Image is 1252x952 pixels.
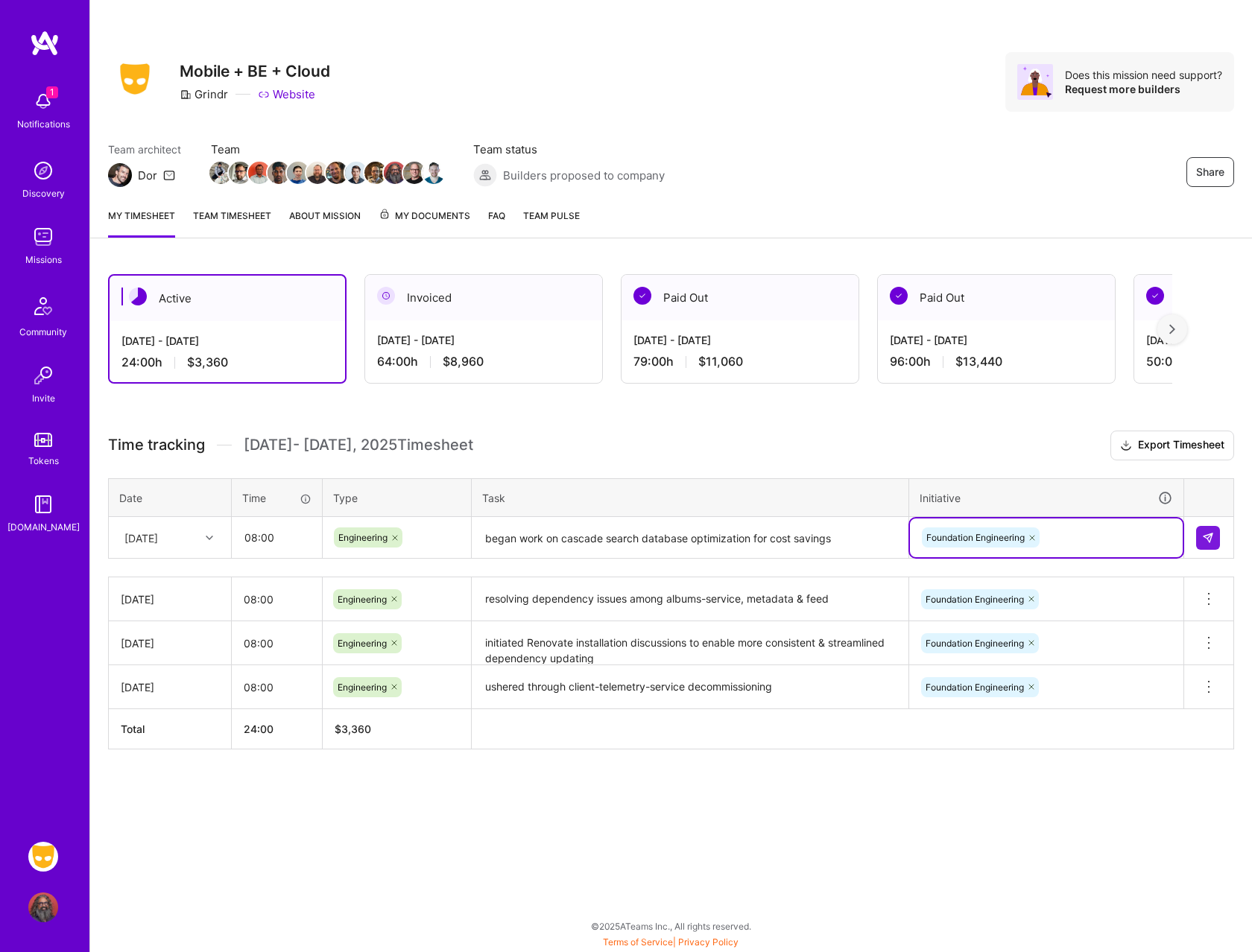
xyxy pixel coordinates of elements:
div: Invite [32,390,55,406]
div: Does this mission need support? [1065,68,1222,82]
img: teamwork [28,222,58,252]
a: Team Member Avatar [366,160,385,185]
a: Team Member Avatar [385,160,405,185]
span: Foundation Engineering [926,682,1024,693]
img: Team Member Avatar [403,162,426,184]
img: Team Member Avatar [364,162,387,184]
a: Team Member Avatar [327,160,347,185]
span: 1 [46,86,58,98]
input: HH:MM [232,667,322,707]
div: Paid Out [878,275,1115,320]
span: [DATE] - [DATE] , 2025 Timesheet [244,436,473,454]
img: Paid Out [1146,287,1164,305]
span: Engineering [338,682,387,693]
input: HH:MM [232,580,322,619]
img: discovery [28,156,58,185]
a: Team Member Avatar [250,160,269,185]
img: Community [25,288,61,324]
div: Tokens [28,453,59,469]
div: null [1196,526,1221,550]
a: Grindr: Mobile + BE + Cloud [25,842,62,872]
input: HH:MM [233,518,321,557]
span: Team architect [108,142,181,157]
button: Share [1186,157,1234,187]
a: Team Member Avatar [269,160,288,185]
img: guide book [28,489,58,519]
div: Initiative [920,489,1173,507]
div: 24:00 h [121,355,333,370]
a: My timesheet [108,208,175,238]
img: right [1169,324,1175,334]
a: Team Member Avatar [424,160,443,185]
div: Community [19,324,67,340]
div: Active [110,276,345,321]
div: [DATE] - [DATE] [890,332,1103,348]
input: HH:MM [232,623,322,663]
img: Team Member Avatar [306,162,329,184]
a: Terms of Service [603,936,673,948]
textarea: resolving dependency issues among albums-service, metadata & feed [473,579,907,620]
img: Invite [28,361,58,390]
img: Avatar [1017,64,1053,100]
div: Missions [25,252,62,267]
span: Foundation Engineering [926,532,1025,543]
img: Team Member Avatar [384,162,406,184]
img: Team Member Avatar [423,162,445,184]
a: Team Member Avatar [230,160,250,185]
textarea: began work on cascade search database optimization for cost savings [473,518,907,558]
i: icon Chevron [206,534,213,542]
span: My Documents [379,208,470,224]
img: Paid Out [890,287,908,305]
img: Company Logo [108,59,162,99]
a: Team Member Avatar [211,160,230,185]
img: tokens [34,433,52,447]
span: Engineering [338,594,387,605]
div: Invoiced [365,275,602,320]
span: Engineering [338,532,388,543]
a: Privacy Policy [678,936,739,948]
th: 24:00 [232,709,323,749]
img: Team Member Avatar [326,162,348,184]
span: Time tracking [108,436,205,454]
span: | [603,936,739,948]
a: Team Member Avatar [405,160,424,185]
span: Builders proposed to company [503,168,665,183]
a: Team Pulse [523,208,580,238]
div: © 2025 ATeams Inc., All rights reserved. [89,907,1252,945]
span: Team [211,142,443,157]
a: My Documents [379,208,470,238]
span: Foundation Engineering [926,594,1024,605]
span: $13,440 [955,354,1002,369]
img: Paid Out [633,287,651,305]
a: Website [258,86,315,102]
span: Foundation Engineering [926,638,1024,649]
img: Team Member Avatar [345,162,367,184]
img: Team Member Avatar [268,162,290,184]
div: [DATE] [124,530,158,545]
a: Team Member Avatar [288,160,308,185]
span: Share [1196,165,1224,180]
a: Team Member Avatar [347,160,366,185]
img: Team Member Avatar [229,162,251,184]
img: Team Member Avatar [248,162,271,184]
h3: Mobile + BE + Cloud [180,62,330,80]
div: [DATE] [121,635,219,651]
div: [DATE] - [DATE] [121,333,333,349]
div: Discovery [22,185,65,201]
img: Grindr: Mobile + BE + Cloud [28,842,58,872]
span: $8,960 [443,354,484,369]
div: [DATE] [121,679,219,695]
img: Builders proposed to company [473,163,497,187]
img: Team Architect [108,163,132,187]
th: Date [109,478,232,517]
div: Time [242,490,312,506]
th: Type [323,478,472,517]
img: Submit [1202,532,1214,544]
img: bell [28,86,58,116]
img: logo [30,30,60,57]
textarea: initiated Renovate installation discussions to enable more consistent & streamlined dependency up... [473,623,907,664]
div: Request more builders [1065,82,1222,96]
img: Invoiced [377,287,395,305]
a: Team timesheet [193,208,271,238]
img: Active [129,288,147,305]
